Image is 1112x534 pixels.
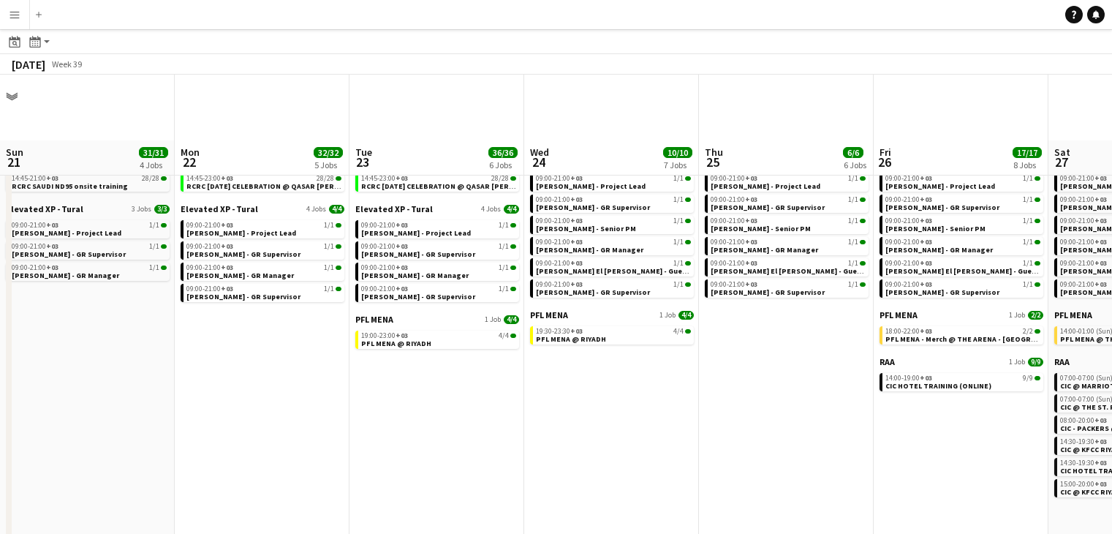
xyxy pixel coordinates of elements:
[885,287,999,297] span: Youssef Khiari - GR Supervisor
[1023,281,1033,288] span: 1/1
[355,314,519,325] a: PFL MENA1 Job4/4
[536,195,691,211] a: 09:00-21:00+031/1[PERSON_NAME] - GR Supervisor
[705,157,869,301] div: Elevated XP - Tural6 Jobs6/609:00-21:00+031/1[PERSON_NAME] - Project Lead09:00-21:00+031/1[PERSON...
[221,241,233,251] span: +03
[161,223,167,227] span: 1/1
[860,240,866,244] span: 1/1
[396,284,408,293] span: +03
[361,332,408,339] span: 19:00-23:00
[139,148,168,159] span: 31/31
[361,228,471,238] span: Aysel Ahmadova - Project Lead
[1023,217,1033,225] span: 1/1
[499,222,509,229] span: 1/1
[885,217,932,225] span: 09:00-21:00
[336,223,341,227] span: 1/1
[361,284,516,301] a: 09:00-21:00+031/1[PERSON_NAME] - GR Supervisor
[221,173,233,183] span: +03
[499,285,509,293] span: 1/1
[711,216,866,233] a: 09:00-21:00+031/1[PERSON_NAME] - Senior PM
[530,146,549,159] span: Wed
[745,173,757,183] span: +03
[848,175,858,182] span: 1/1
[1094,258,1107,268] span: +03
[536,224,636,233] span: Diana Fazlitdinova - Senior PM
[885,328,932,335] span: 18:00-22:00
[530,309,694,320] a: PFL MENA1 Job4/4
[361,249,475,259] span: Basim Aqil - GR Supervisor
[711,245,818,255] span: Giuseppe Fontani - GR Manager
[488,148,518,159] span: 36/36
[46,263,58,272] span: +03
[1060,196,1107,203] span: 09:00-21:00
[880,309,918,320] span: PFL MENA
[685,176,691,181] span: 1/1
[885,181,995,191] span: Aysel Ahmadova - Project Lead
[536,245,643,255] span: Giuseppe Fontani - GR Manager
[885,381,991,391] span: CIC HOTEL TRAINING (ONLINE)
[1023,238,1033,246] span: 1/1
[885,279,1040,296] a: 09:00-21:00+031/1[PERSON_NAME] - GR Supervisor
[6,157,170,203] div: BONAFIDE1 Job28/2814:45-21:00+0328/28RCRC SAUDI ND95 onsite training
[12,175,58,182] span: 14:45-21:00
[6,146,23,159] span: Sun
[361,220,516,237] a: 09:00-21:00+031/1[PERSON_NAME] - Project Lead
[1094,216,1107,225] span: +03
[186,228,296,238] span: Aysel Ahmadova - Project Lead
[336,176,341,181] span: 28/28
[885,260,932,267] span: 09:00-21:00
[536,196,583,203] span: 09:00-21:00
[673,175,684,182] span: 1/1
[181,203,344,305] div: Elevated XP - Tural4 Jobs4/409:00-21:00+031/1[PERSON_NAME] - Project Lead09:00-21:00+031/1[PERSON...
[149,243,159,250] span: 1/1
[12,181,128,191] span: RCRC SAUDI ND95 onsite training
[920,195,932,204] span: +03
[711,238,757,246] span: 09:00-21:00
[536,328,583,335] span: 19:30-23:30
[885,216,1040,233] a: 09:00-21:00+031/1[PERSON_NAME] - Senior PM
[12,271,119,280] span: Giuseppe Fontani - GR Manager
[361,264,408,271] span: 09:00-21:00
[530,309,694,347] div: PFL MENA1 Job4/419:30-23:30+034/4PFL MENA @ RIYADH
[12,243,58,250] span: 09:00-21:00
[317,175,334,182] span: 28/28
[1094,437,1107,446] span: +03
[536,217,583,225] span: 09:00-21:00
[570,237,583,247] span: +03
[186,243,233,250] span: 09:00-21:00
[361,285,408,293] span: 09:00-21:00
[1023,260,1033,267] span: 1/1
[880,356,1043,394] div: RAA1 Job9/914:00-19:00+039/9CIC HOTEL TRAINING (ONLINE)
[324,285,334,293] span: 1/1
[703,154,723,171] span: 25
[6,203,170,284] div: Elevated XP - Tural3 Jobs3/309:00-21:00+031/1[PERSON_NAME] - Project Lead09:00-21:00+031/1[PERSON...
[880,356,1043,367] a: RAA1 Job9/9
[181,203,258,214] span: Elevated XP - Tural
[1060,438,1107,445] span: 14:30-19:30
[711,175,757,182] span: 09:00-21:00
[530,309,568,320] span: PFL MENA
[336,244,341,249] span: 1/1
[1028,358,1043,366] span: 9/9
[570,195,583,204] span: +03
[885,173,1040,190] a: 09:00-21:00+031/1[PERSON_NAME] - Project Lead
[361,243,408,250] span: 09:00-21:00
[711,196,757,203] span: 09:00-21:00
[880,309,1043,320] a: PFL MENA1 Job2/2
[361,339,431,348] span: PFL MENA @ RIYADH
[711,217,757,225] span: 09:00-21:00
[1054,309,1092,320] span: PFL MENA
[1035,240,1040,244] span: 1/1
[1052,154,1070,171] span: 27
[536,326,691,343] a: 19:30-23:30+034/4PFL MENA @ RIYADH
[1023,175,1033,182] span: 1/1
[12,173,167,190] a: 14:45-21:00+0328/28RCRC SAUDI ND95 onsite training
[361,173,516,190] a: 14:45-23:00+0328/28RCRC [DATE] CELEBRATION @ QASAR [PERSON_NAME] - [GEOGRAPHIC_DATA]
[711,173,866,190] a: 09:00-21:00+031/1[PERSON_NAME] - Project Lead
[12,222,58,229] span: 09:00-21:00
[361,331,516,347] a: 19:00-23:00+034/4PFL MENA @ RIYADH
[481,205,501,214] span: 4 Jobs
[504,205,519,214] span: 4/4
[844,160,866,171] div: 6 Jobs
[1060,175,1107,182] span: 09:00-21:00
[536,216,691,233] a: 09:00-21:00+031/1[PERSON_NAME] - Senior PM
